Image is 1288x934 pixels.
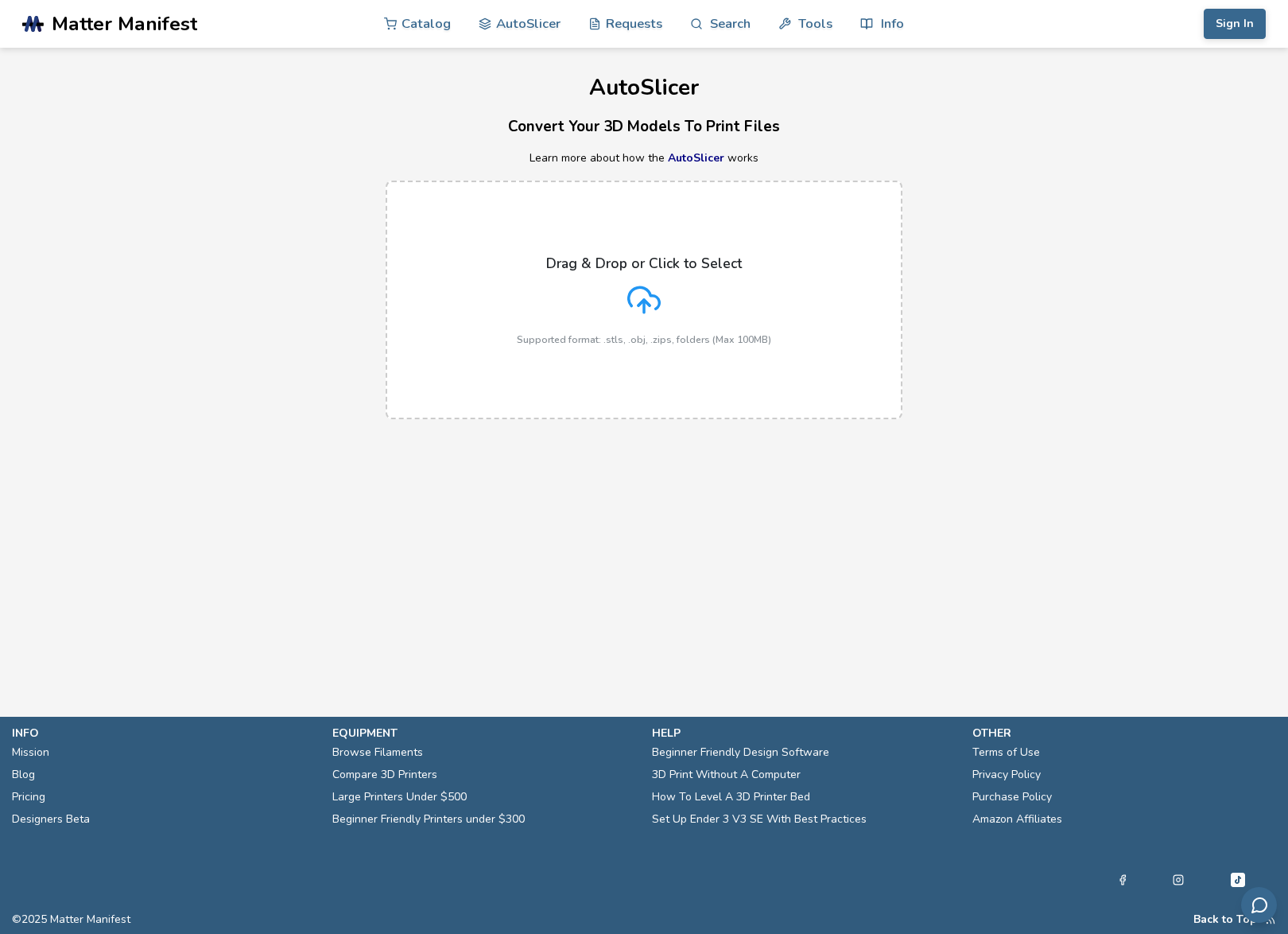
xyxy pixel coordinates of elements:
[1204,9,1266,39] button: Sign In
[972,725,1277,741] p: other
[972,764,1041,786] a: Privacy Policy
[12,808,90,831] a: Designers Beta
[1241,887,1277,923] button: Send feedback via email
[546,255,742,271] p: Drag & Drop or Click to Select
[652,786,810,808] a: How To Level A 3D Printer Bed
[332,725,637,741] p: equipment
[1193,913,1257,926] button: Back to Top
[668,150,724,165] a: AutoSlicer
[12,725,316,741] p: info
[12,741,49,764] a: Mission
[52,13,197,35] span: Matter Manifest
[1228,870,1247,889] a: Tiktok
[652,725,956,741] p: help
[652,764,801,786] a: 3D Print Without A Computer
[12,913,130,926] span: © 2025 Matter Manifest
[1117,870,1128,889] a: Facebook
[972,786,1052,808] a: Purchase Policy
[332,808,525,831] a: Beginner Friendly Printers under $300
[652,741,829,764] a: Beginner Friendly Design Software
[652,808,867,831] a: Set Up Ender 3 V3 SE With Best Practices
[12,764,35,786] a: Blog
[972,808,1062,831] a: Amazon Affiliates
[517,334,771,345] p: Supported format: .stls, .obj, .zips, folders (Max 100MB)
[12,786,45,808] a: Pricing
[1265,913,1276,926] a: RSS Feed
[332,741,423,764] a: Browse Filaments
[1173,870,1184,889] a: Instagram
[972,741,1040,764] a: Terms of Use
[332,764,437,786] a: Compare 3D Printers
[332,786,467,808] a: Large Printers Under $500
